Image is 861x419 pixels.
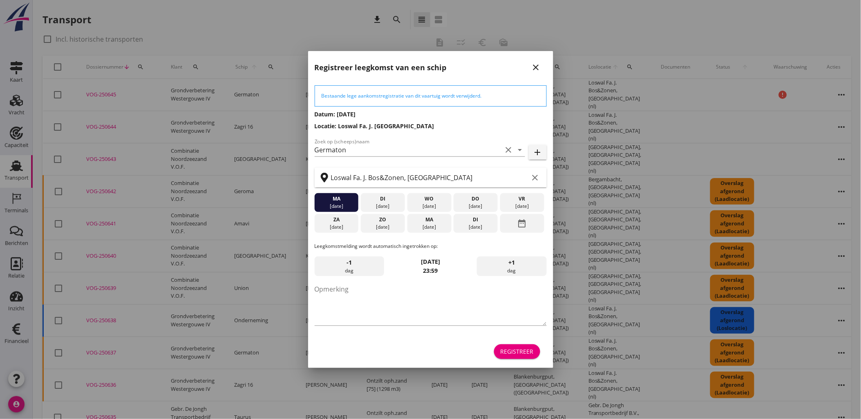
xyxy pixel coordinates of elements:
[363,223,403,231] div: [DATE]
[456,216,496,223] div: di
[315,122,547,130] h3: Locatie: Loswal Fa. J. [GEOGRAPHIC_DATA]
[477,256,546,276] div: dag
[456,203,496,210] div: [DATE]
[316,203,356,210] div: [DATE]
[504,145,514,155] i: clear
[316,216,356,223] div: za
[316,223,356,231] div: [DATE]
[456,195,496,203] div: do
[501,347,534,356] div: Registreer
[502,195,542,203] div: vr
[315,283,547,325] textarea: Opmerking
[409,195,449,203] div: wo
[502,203,542,210] div: [DATE]
[315,110,547,118] h3: Datum: [DATE]
[530,173,540,183] i: clear
[494,344,540,359] button: Registreer
[517,216,527,231] i: date_range
[409,216,449,223] div: ma
[508,258,515,267] span: +1
[409,203,449,210] div: [DATE]
[315,243,547,250] p: Leegkomstmelding wordt automatisch ingetrokken op:
[315,62,447,73] h2: Registreer leegkomst van een schip
[421,258,440,265] strong: [DATE]
[322,92,540,100] div: Bestaande lege aankomstregistratie van dit vaartuig wordt verwijderd.
[363,203,403,210] div: [DATE]
[331,171,529,184] input: Zoek op terminal of plaats
[363,195,403,203] div: di
[515,145,525,155] i: arrow_drop_down
[423,267,438,274] strong: 23:59
[316,195,356,203] div: ma
[347,258,352,267] span: -1
[315,256,384,276] div: dag
[409,223,449,231] div: [DATE]
[531,62,541,72] i: close
[363,216,403,223] div: zo
[315,143,502,156] input: Zoek op (scheeps)naam
[533,147,543,157] i: add
[456,223,496,231] div: [DATE]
